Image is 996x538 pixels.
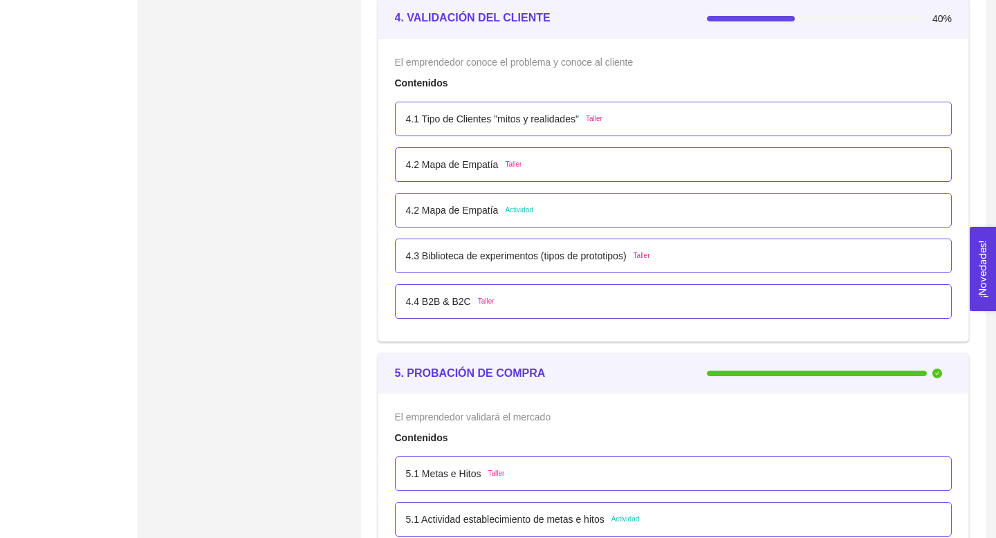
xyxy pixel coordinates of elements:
button: Open Feedback Widget [970,227,996,311]
strong: 4. VALIDACIÓN DEL CLIENTE [395,12,551,24]
p: 4.1 Tipo de Clientes "mitos y realidades" [406,111,579,127]
p: 4.2 Mapa de Empatía [406,157,499,172]
span: Actividad [611,514,640,525]
span: El emprendedor conoce el problema y conoce al cliente [395,57,634,68]
strong: Contenidos [395,432,448,443]
p: 4.2 Mapa de Empatía [406,203,499,218]
span: Taller [586,113,602,124]
span: Taller [488,468,504,479]
strong: Contenidos [395,77,448,89]
span: 40% [932,14,952,24]
span: El emprendedor validará el mercado [395,411,551,423]
strong: 5. PROBACIÓN DE COMPRA [395,367,546,379]
p: 4.3 Biblioteca de experimentos (tipos de prototipos) [406,248,627,263]
p: 5.1 Actividad establecimiento de metas e hitos [406,512,605,527]
span: Taller [478,296,495,307]
span: check-circle [932,369,942,378]
span: Taller [505,159,522,170]
p: 4.4 B2B & B2C [406,294,471,309]
span: Actividad [505,205,533,216]
p: 5.1 Metas e Hitos [406,466,481,481]
span: Taller [634,250,650,261]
